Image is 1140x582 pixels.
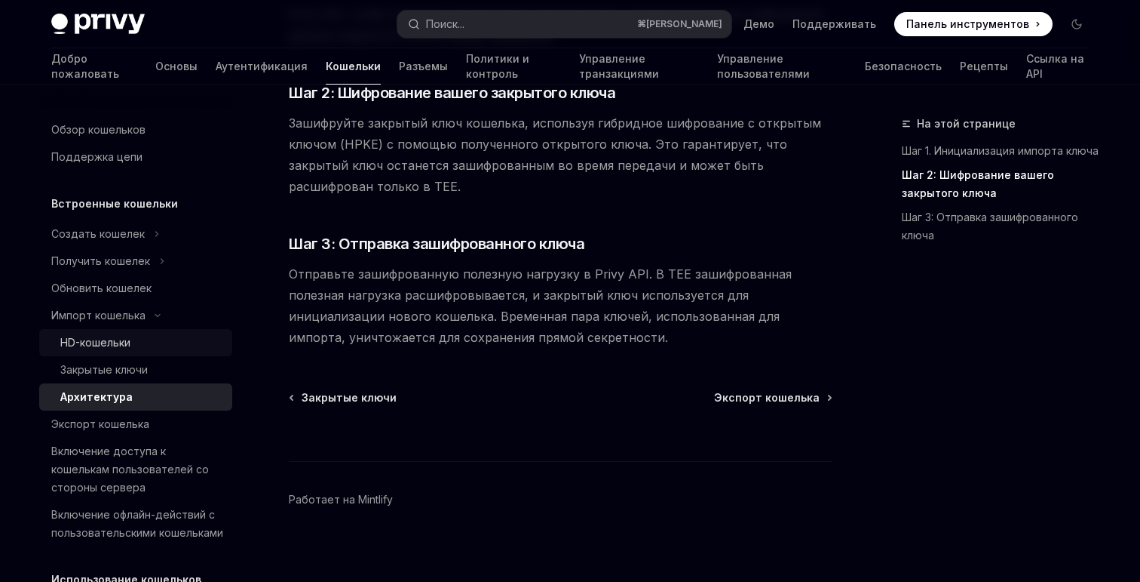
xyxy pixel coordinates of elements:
[39,275,232,302] a: Обновить кошелек
[743,17,774,32] a: Демо
[902,139,1101,163] a: Шаг 1. Инициализация импорта ключа
[289,235,584,253] font: Шаг 3: Отправка зашифрованного ключа
[290,390,397,405] a: Закрытые ключи
[960,48,1008,85] a: Рецепты
[39,438,232,501] a: Включение доступа к кошелькам пользователей со стороны сервера
[717,52,810,80] font: Управление пользователями
[466,52,529,80] font: Политики и контроль
[39,220,232,248] button: Создать кошелек
[60,336,130,349] font: HD-кошельки
[902,163,1101,205] a: Шаг 2: Шифрование вашего закрытого ключа
[399,60,448,72] font: Разъемы
[579,48,699,85] a: Управление транзакциями
[792,17,876,32] a: Поддерживать
[302,391,397,404] font: Закрытые ключи
[960,60,1008,72] font: Рецепты
[60,390,133,403] font: Архитектура
[865,48,942,85] a: Безопасность
[51,309,146,322] font: Импорт кошелька
[902,144,1099,157] font: Шаг 1. Инициализация импорта ключа
[894,12,1053,36] a: Панель инструментов
[326,48,381,85] a: Кошельки
[51,150,142,163] font: Поддержка цепи
[743,17,774,30] font: Демо
[466,48,561,85] a: Политики и контроль
[714,390,831,405] a: Экспорт кошелька
[39,411,232,438] a: Экспорт кошелька
[39,383,232,411] a: Архитектура
[216,48,308,85] a: Аутентификация
[216,60,308,72] font: Аутентификация
[1026,52,1084,80] font: Ссылка на API
[39,143,232,171] a: Поддержка цепи
[792,17,876,30] font: Поддерживать
[326,60,381,72] font: Кошельки
[39,356,232,383] a: Закрытые ключи
[902,205,1101,248] a: Шаг 3: Отправка зашифрованного ключа
[51,282,152,294] font: Обновить кошелек
[51,48,137,85] a: Добро пожаловать
[39,116,232,143] a: Обзор кошельков
[289,84,615,102] font: Шаг 2: Шифрование вашего закрытого ключа
[637,18,646,29] font: ⌘
[289,493,393,506] font: Работает на Mintlify
[39,501,232,547] a: Включение офлайн-действий с пользовательскими кошельками
[39,329,232,356] a: HD-кошельки
[51,508,223,539] font: Включение офлайн-действий с пользовательскими кошельками
[51,52,119,80] font: Добро пожаловать
[1065,12,1089,36] button: Включить темный режим
[717,48,847,85] a: Управление пользователями
[60,363,148,376] font: Закрытые ключи
[397,11,731,38] button: Поиск...⌘[PERSON_NAME]
[51,445,209,494] font: Включение доступа к кошелькам пользователей со стороны сервера
[917,117,1016,130] font: На этой странице
[579,52,659,80] font: Управление транзакциями
[155,60,198,72] font: Основы
[646,18,722,29] font: [PERSON_NAME]
[902,168,1054,199] font: Шаг 2: Шифрование вашего закрытого ключа
[39,248,232,275] button: Получить кошелек
[155,48,198,85] a: Основы
[289,115,821,194] font: Зашифруйте закрытый ключ кошелька, используя гибридное шифрование с открытым ключом (HPKE) с помо...
[399,48,448,85] a: Разъемы
[289,266,792,345] font: Отправьте зашифрованную полезную нагрузку в Privy API. В TEE зашифрованная полезная нагрузка расш...
[51,227,145,240] font: Создать кошелек
[51,417,149,430] font: Экспорт кошелька
[865,60,942,72] font: Безопасность
[714,391,820,404] font: Экспорт кошелька
[902,211,1078,242] font: Шаг 3: Отправка зашифрованного ключа
[51,197,178,210] font: Встроенные кошельки
[39,302,232,329] button: Импорт кошелька
[289,492,393,507] a: Работает на Mintlify
[1026,48,1089,85] a: Ссылка на API
[51,254,150,267] font: Получить кошелек
[426,17,464,30] font: Поиск...
[51,123,146,136] font: Обзор кошельков
[906,17,1029,30] font: Панель инструментов
[51,14,145,35] img: темный логотип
